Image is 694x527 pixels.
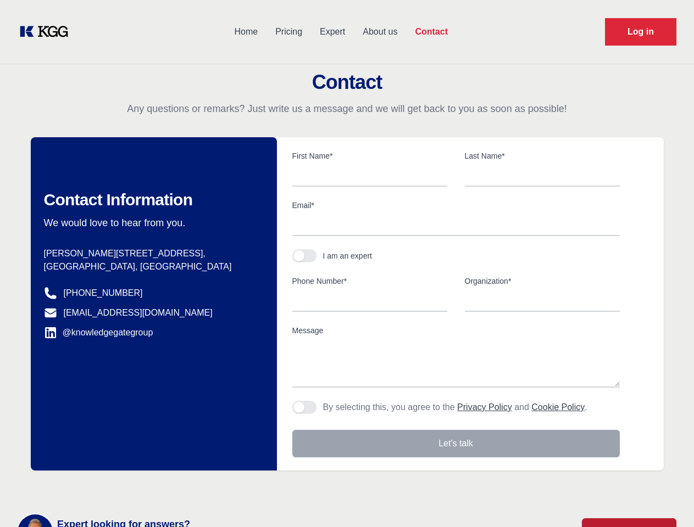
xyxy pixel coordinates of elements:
a: About us [354,18,406,46]
p: [PERSON_NAME][STREET_ADDRESS], [44,247,259,260]
iframe: Chat Widget [639,474,694,527]
a: Home [225,18,267,46]
label: First Name* [292,150,447,161]
button: Let's talk [292,430,620,457]
a: Privacy Policy [457,402,512,412]
h2: Contact [13,71,681,93]
a: Pricing [267,18,311,46]
a: Expert [311,18,354,46]
label: Phone Number* [292,276,447,287]
label: Message [292,325,620,336]
label: Email* [292,200,620,211]
a: Contact [406,18,457,46]
p: [GEOGRAPHIC_DATA], [GEOGRAPHIC_DATA] [44,260,259,273]
a: KOL Knowledge Platform: Talk to Key External Experts (KEE) [18,23,77,41]
a: [PHONE_NUMBER] [64,287,143,300]
p: Any questions or remarks? Just write us a message and we will get back to you as soon as possible! [13,102,681,115]
h2: Contact Information [44,190,259,210]
a: Request Demo [605,18,676,46]
div: I am an expert [323,250,373,261]
label: Last Name* [465,150,620,161]
label: Organization* [465,276,620,287]
a: @knowledgegategroup [44,326,153,339]
p: By selecting this, you agree to the and . [323,401,587,414]
a: [EMAIL_ADDRESS][DOMAIN_NAME] [64,306,213,319]
p: We would love to hear from you. [44,216,259,229]
a: Cookie Policy [531,402,585,412]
